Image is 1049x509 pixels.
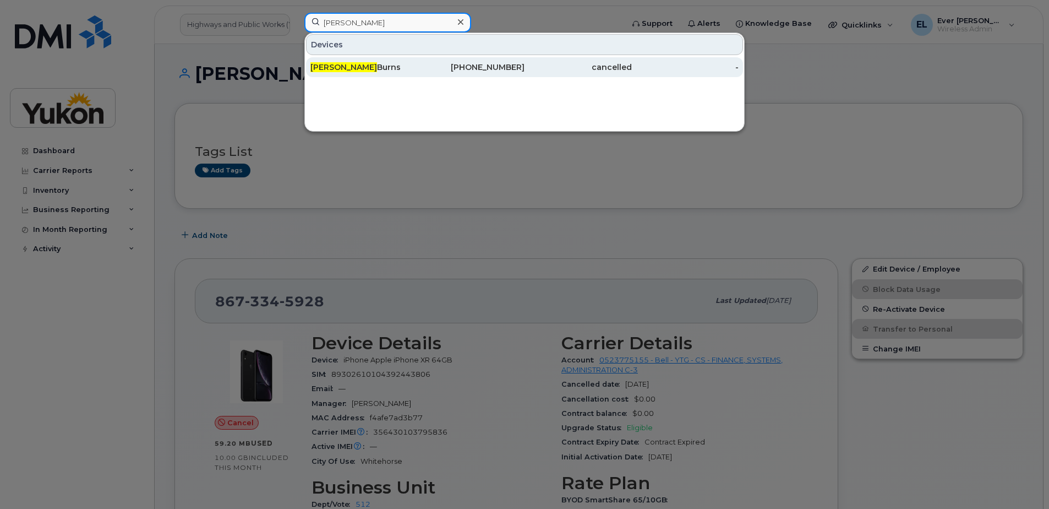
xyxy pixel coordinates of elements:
div: Devices [306,34,743,55]
div: [PHONE_NUMBER] [418,62,525,73]
div: cancelled [524,62,632,73]
div: Burns [310,62,418,73]
div: - [632,62,739,73]
span: [PERSON_NAME] [310,62,377,72]
a: [PERSON_NAME]Burns[PHONE_NUMBER]cancelled- [306,57,743,77]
